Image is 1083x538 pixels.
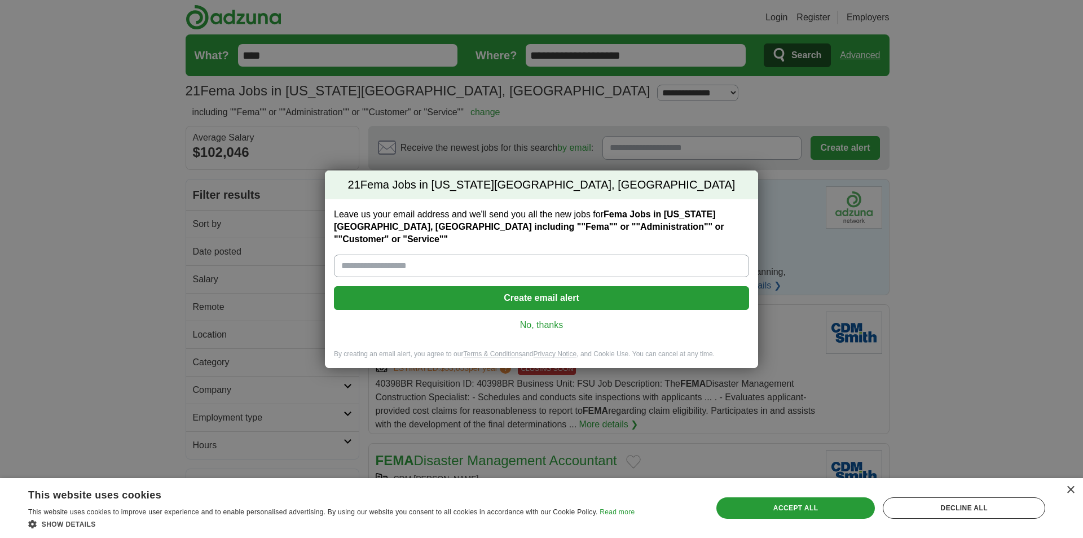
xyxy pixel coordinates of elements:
div: Accept all [716,497,875,519]
span: Show details [42,520,96,528]
button: Create email alert [334,286,749,310]
div: Close [1066,486,1075,495]
a: No, thanks [343,319,740,331]
div: Decline all [883,497,1045,519]
div: By creating an email alert, you agree to our and , and Cookie Use. You can cancel at any time. [325,349,758,368]
h2: Fema Jobs in [US_STATE][GEOGRAPHIC_DATA], [GEOGRAPHIC_DATA] [325,170,758,200]
span: 21 [348,177,360,193]
strong: Fema Jobs in [US_STATE][GEOGRAPHIC_DATA], [GEOGRAPHIC_DATA] including ""Fema"" or ""Administratio... [334,209,724,244]
label: Leave us your email address and we'll send you all the new jobs for [334,208,749,246]
a: Terms & Conditions [463,350,522,358]
div: This website uses cookies [28,485,606,502]
a: Read more, opens a new window [600,508,635,516]
div: Show details [28,518,635,530]
a: Privacy Notice [534,350,577,358]
span: This website uses cookies to improve user experience and to enable personalised advertising. By u... [28,508,598,516]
